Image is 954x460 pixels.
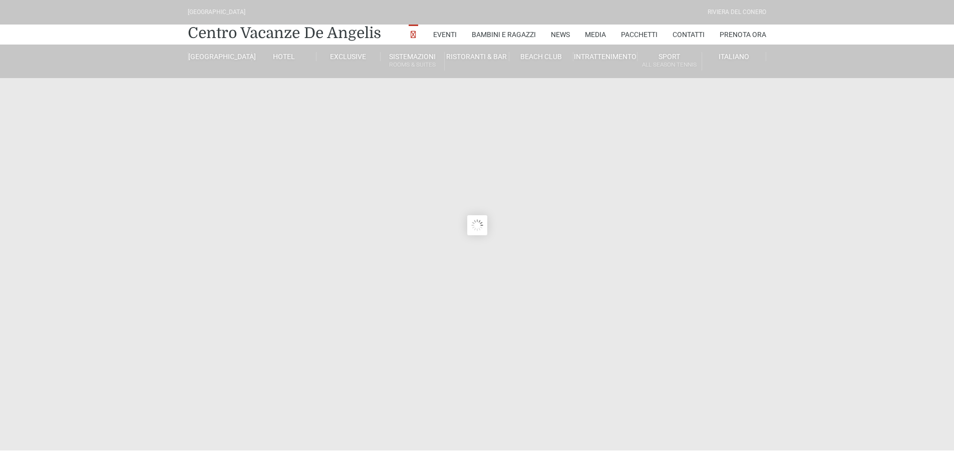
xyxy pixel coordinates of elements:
[472,25,536,45] a: Bambini e Ragazzi
[673,25,705,45] a: Contatti
[551,25,570,45] a: News
[638,52,702,71] a: SportAll Season Tennis
[381,60,444,70] small: Rooms & Suites
[509,52,573,61] a: Beach Club
[719,53,749,61] span: Italiano
[638,60,701,70] small: All Season Tennis
[316,52,381,61] a: Exclusive
[573,52,638,61] a: Intrattenimento
[433,25,457,45] a: Eventi
[188,23,381,43] a: Centro Vacanze De Angelis
[720,25,766,45] a: Prenota Ora
[188,8,245,17] div: [GEOGRAPHIC_DATA]
[708,8,766,17] div: Riviera Del Conero
[381,52,445,71] a: SistemazioniRooms & Suites
[585,25,606,45] a: Media
[445,52,509,61] a: Ristoranti & Bar
[252,52,316,61] a: Hotel
[621,25,658,45] a: Pacchetti
[702,52,766,61] a: Italiano
[188,52,252,61] a: [GEOGRAPHIC_DATA]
